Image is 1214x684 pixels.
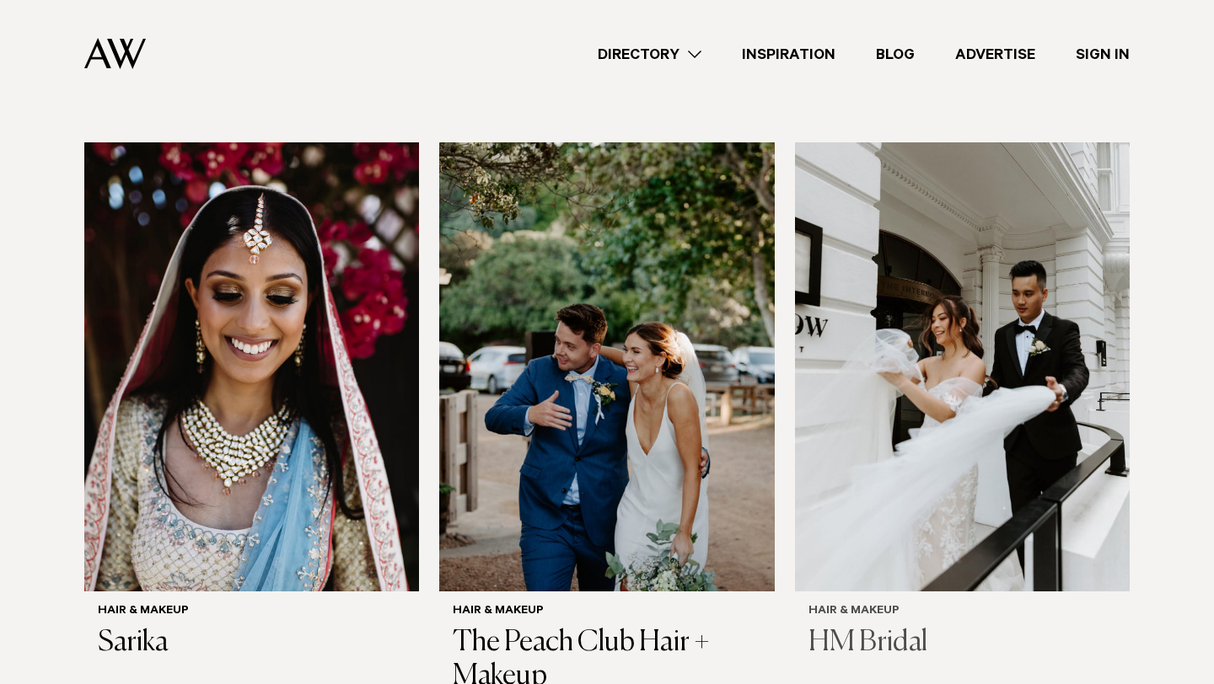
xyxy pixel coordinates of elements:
a: Advertise [935,43,1056,66]
a: Blog [856,43,935,66]
h6: Hair & Makeup [453,605,760,619]
img: Auckland Weddings Hair & Makeup | Sarika [84,142,419,591]
img: Auckland Weddings Logo [84,38,146,69]
a: Inspiration [722,43,856,66]
img: Auckland Weddings Hair & Makeup | HM Bridal [795,142,1130,591]
a: Auckland Weddings Hair & Makeup | HM Bridal Hair & Makeup HM Bridal [795,142,1130,674]
h3: Sarika [98,626,406,660]
h6: Hair & Makeup [98,605,406,619]
a: Auckland Weddings Hair & Makeup | Sarika Hair & Makeup Sarika [84,142,419,674]
h3: HM Bridal [808,626,1116,660]
a: Directory [577,43,722,66]
h6: Hair & Makeup [808,605,1116,619]
img: Auckland Weddings Hair & Makeup | The Peach Club Hair + Makeup [439,142,774,591]
a: Sign In [1056,43,1150,66]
